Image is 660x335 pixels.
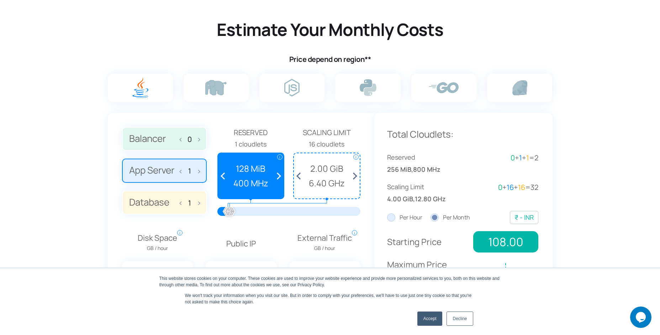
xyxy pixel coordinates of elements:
span: 0 [498,182,502,192]
p: Public IP [206,238,277,250]
label: Per Month [431,213,470,222]
span: i [352,230,357,235]
span: 2 [534,153,538,163]
h4: Price depend on region** [106,55,554,64]
img: python [360,79,376,96]
span: 4.00 GiB [387,194,413,204]
span: 16 [518,182,525,192]
div: + + = [463,152,538,164]
span: GB / hour [297,244,352,252]
span: 128 MiB [222,162,280,175]
p: Total Cloudlets: [387,127,538,142]
span: 16 [507,182,514,192]
div: This website stores cookies on your computer. These cookies are used to improve your website expe... [159,275,501,288]
span: External Traffic [297,232,352,252]
p: Starting Price [387,235,468,249]
div: 1 cloudlets [217,139,285,149]
span: Scaling Limit [293,127,360,138]
span: Disk Space [138,232,177,252]
span: Reserved [387,152,463,163]
input: Database [184,199,195,207]
input: Balancer [184,135,195,143]
span: 800 MHz [413,164,440,175]
div: ₹ - INR [514,212,534,223]
a: Decline [447,312,473,326]
span: Reserved [217,127,285,138]
img: go [429,82,459,93]
span: i [353,154,359,160]
div: + + = [463,182,538,193]
span: 0 [511,153,515,163]
iframe: chat widget [630,307,653,328]
span: 6.40 GHz [297,176,356,190]
span: 400 MHz [222,176,280,190]
a: Accept [417,312,443,326]
span: GB / hour [138,244,177,252]
span: i [177,230,183,235]
p: We won't track your information when you visit our site. But in order to comply with your prefere... [185,292,475,305]
span: 1 [526,153,529,163]
span: 32 [530,182,538,192]
img: ruby [512,80,527,95]
span: 2.00 GiB [297,162,356,175]
span: 12.80 GHz [415,194,446,204]
span: Scaling Limit [387,182,463,192]
span: 256 MiB [387,164,411,175]
h2: Estimate Your Monthly Costs [106,18,554,41]
div: , [387,152,463,175]
label: Balancer [122,127,207,151]
label: Per Hour [387,213,422,222]
label: Database [122,191,207,215]
span: 1 [519,153,522,163]
img: node [284,79,300,96]
span: i [277,154,283,160]
div: , [387,182,463,204]
img: java [132,78,148,98]
p: Maximum Price [387,258,468,313]
label: App Server [122,159,207,183]
img: php [205,80,227,95]
div: 16 cloudlets [293,139,360,149]
span: 108.00 [473,231,538,252]
input: App Server [184,167,195,175]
